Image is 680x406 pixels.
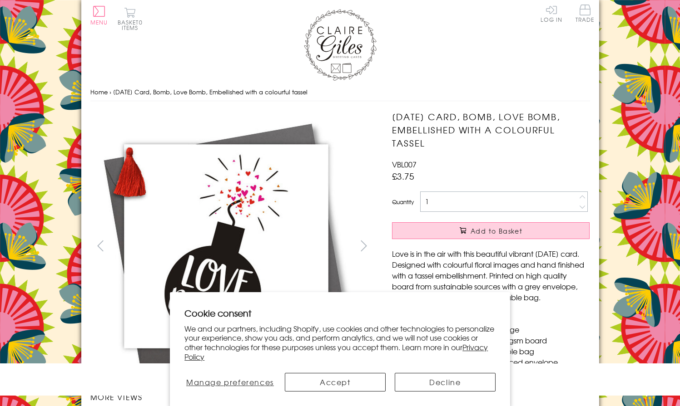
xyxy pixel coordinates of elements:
[541,5,562,22] a: Log In
[395,373,496,391] button: Decline
[285,373,386,391] button: Accept
[392,159,417,170] span: VBL007
[184,307,496,319] h2: Cookie consent
[471,226,522,235] span: Add to Basket
[374,110,646,382] img: Valentine's Day Card, Bomb, Love Bomb, Embellished with a colourful tassel
[118,7,143,30] button: Basket0 items
[184,342,488,362] a: Privacy Policy
[109,88,111,96] span: ›
[184,324,496,362] p: We and our partners, including Shopify, use cookies and other technologies to personalize your ex...
[90,83,590,102] nav: breadcrumbs
[576,5,595,24] a: Trade
[90,110,362,382] img: Valentine's Day Card, Bomb, Love Bomb, Embellished with a colourful tassel
[392,198,414,206] label: Quantity
[90,6,108,25] button: Menu
[392,170,414,182] span: £3.75
[353,235,374,256] button: next
[392,222,590,239] button: Add to Basket
[90,235,111,256] button: prev
[90,88,108,96] a: Home
[186,377,274,387] span: Manage preferences
[122,18,143,32] span: 0 items
[184,373,275,391] button: Manage preferences
[392,110,590,149] h1: [DATE] Card, Bomb, Love Bomb, Embellished with a colourful tassel
[113,88,308,96] span: [DATE] Card, Bomb, Love Bomb, Embellished with a colourful tassel
[576,5,595,22] span: Trade
[392,248,590,303] p: Love is in the air with this beautiful vibrant [DATE] card. Designed with colourful floral images...
[90,391,374,402] h3: More views
[304,9,377,81] img: Claire Giles Greetings Cards
[90,18,108,26] span: Menu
